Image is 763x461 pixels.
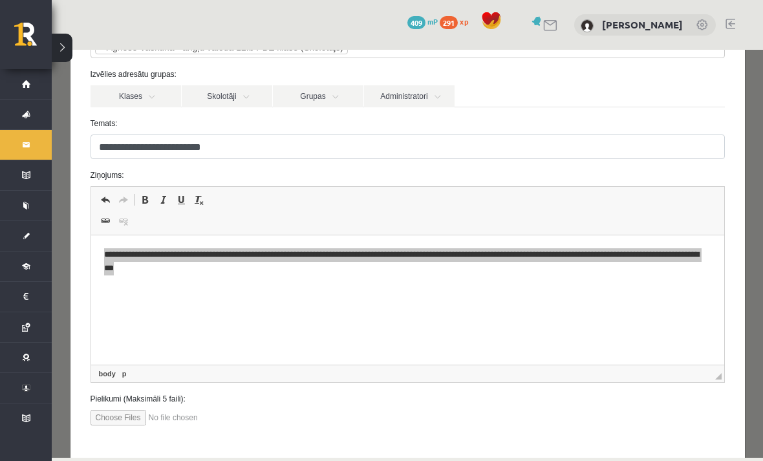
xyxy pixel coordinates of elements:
a: Убрать ссылку [63,163,81,180]
label: Ziņojums: [29,120,683,131]
a: Administratori [312,36,403,58]
label: Temats: [29,68,683,80]
a: Подчеркнутый (⌘+U) [120,142,138,158]
a: [PERSON_NAME] [602,18,683,31]
a: Элемент p [68,318,78,330]
span: Перетащите для изменения размера [663,323,670,330]
label: Izvēlies adresātu grupas: [29,19,683,30]
span: xp [460,16,468,27]
a: Отменить (⌘+Z) [45,142,63,158]
a: Курсив (⌘+I) [102,142,120,158]
iframe: Визуальный текстовый редактор, wiswyg-editor-47024863519020-1757681240-308 [39,186,672,315]
span: 409 [407,16,425,29]
a: Klases [39,36,129,58]
a: Rīgas 1. Tālmācības vidusskola [14,23,52,55]
a: Полужирный (⌘+B) [84,142,102,158]
label: Pielikumi (Maksimāli 5 faili): [29,343,683,355]
a: Вставить/Редактировать ссылку (⌘+K) [45,163,63,180]
a: Skolotāji [130,36,220,58]
span: mP [427,16,438,27]
a: 409 mP [407,16,438,27]
a: Убрать форматирование [138,142,156,158]
a: 291 xp [440,16,475,27]
a: Элемент body [45,318,67,330]
span: 291 [440,16,458,29]
a: Повторить (⌘+Y) [63,142,81,158]
a: Grupas [221,36,312,58]
img: Sofija Starovoitova [581,19,594,32]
